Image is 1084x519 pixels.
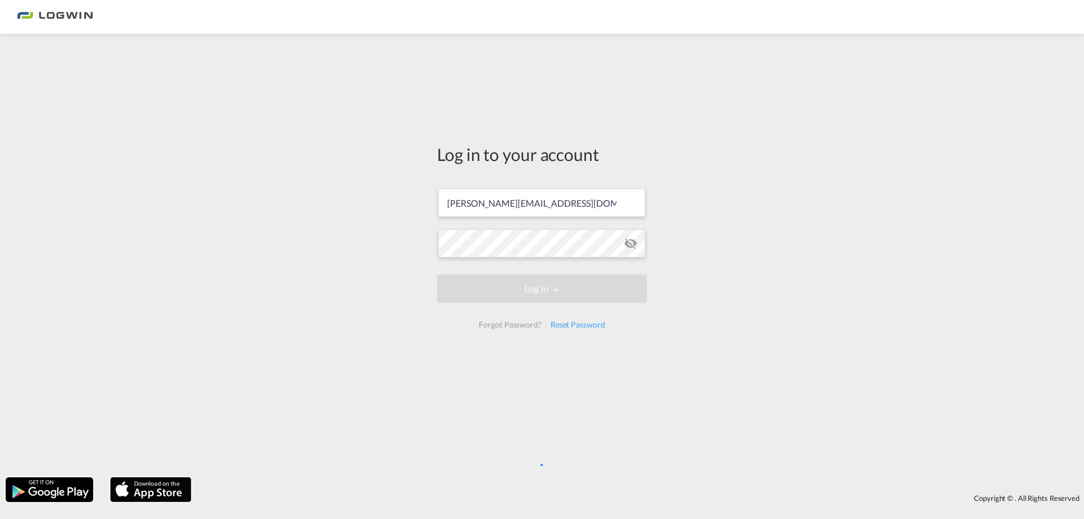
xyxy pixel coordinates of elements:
[438,189,645,217] input: Enter email/phone number
[474,315,545,335] div: Forgot Password?
[437,274,647,303] button: LOGIN
[109,476,193,503] img: apple.png
[546,315,610,335] div: Reset Password
[624,237,637,250] md-icon: icon-eye-off
[17,5,93,30] img: bc73a0e0d8c111efacd525e4c8ad7d32.png
[5,476,94,503] img: google.png
[197,489,1084,508] div: Copyright © . All Rights Reserved
[437,142,647,166] div: Log in to your account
